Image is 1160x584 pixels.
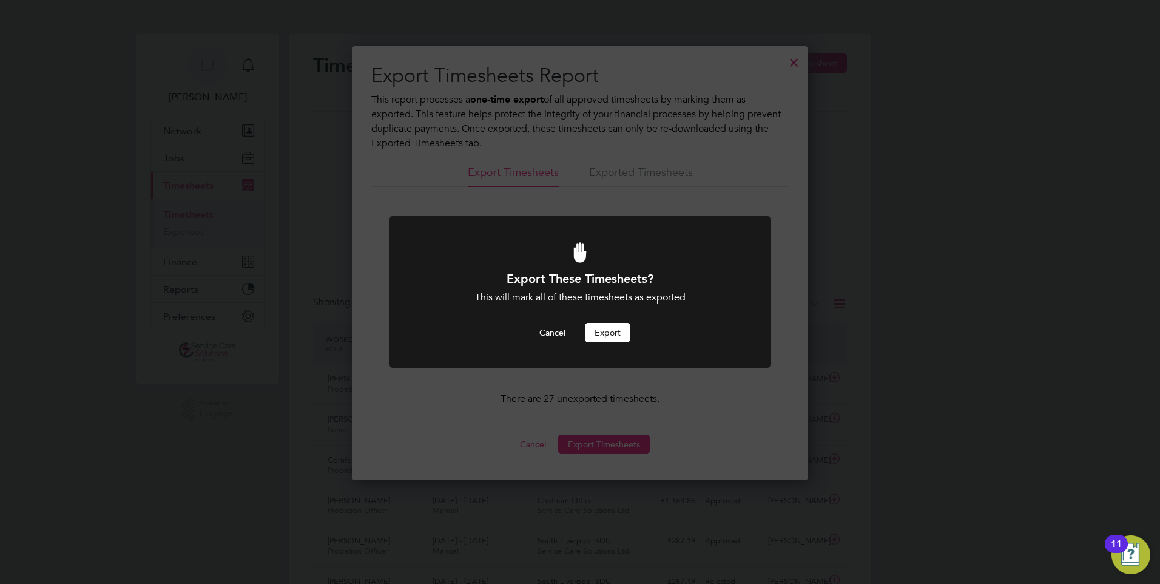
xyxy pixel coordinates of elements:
[422,291,738,304] div: This will mark all of these timesheets as exported
[530,323,575,342] button: Cancel
[1111,535,1150,574] button: Open Resource Center, 11 new notifications
[585,323,630,342] button: Export
[1111,544,1122,560] div: 11
[422,271,738,287] h1: Export These Timesheets?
